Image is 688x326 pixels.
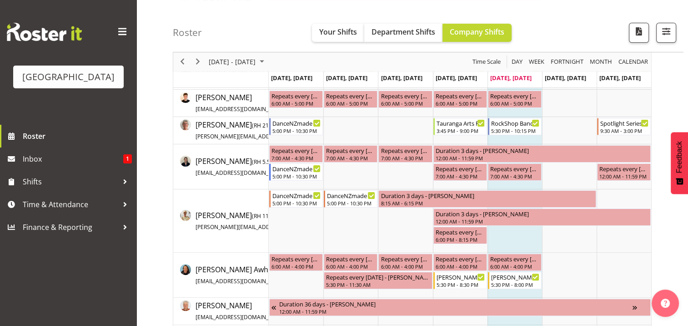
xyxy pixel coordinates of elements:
[450,27,504,37] span: Company Shifts
[319,27,357,37] span: Your Shifts
[488,91,542,108] div: Alex Freeman"s event - Repeats every monday, tuesday, wednesday, thursday, friday - Alex Freeman ...
[271,263,321,270] div: 6:00 AM - 4:00 PM
[433,254,487,271] div: Bobby-Lea Awhina Cassidy"s event - Repeats every monday, tuesday, thursday, friday, wednesday - B...
[436,173,485,180] div: 7:00 AM - 4:30 PM
[433,209,651,226] div: Beana Badenhorst"s event - Duration 3 days - Beana Badenhorst Begin From Thursday, August 14, 202...
[510,56,524,68] button: Timeline Day
[196,119,451,141] a: [PERSON_NAME](RH 21)[PERSON_NAME][EMAIL_ADDRESS][PERSON_NAME][PERSON_NAME][DOMAIN_NAME]
[437,281,485,288] div: 5:30 PM - 8:30 PM
[272,118,321,127] div: DanceNZmade Interschool Comp 2025
[433,91,487,108] div: Alex Freeman"s event - Repeats every monday, tuesday, wednesday, thursday, friday - Alex Freeman ...
[196,156,322,178] a: [PERSON_NAME](RH 5.5)[EMAIL_ADDRESS][DOMAIN_NAME]
[196,120,451,141] span: [PERSON_NAME]
[269,190,323,208] div: Beana Badenhorst"s event - DanceNZmade Interschool Comp 2025 Begin From Monday, August 11, 2025 a...
[378,91,432,108] div: Alex Freeman"s event - Repeats every monday, tuesday, wednesday, thursday, friday - Alex Freeman ...
[324,145,377,163] div: Amy Duncanson"s event - Repeats every monday, tuesday, wednesday, thursday, friday - Amy Duncanso...
[433,163,487,181] div: Amy Duncanson"s event - Repeats every monday, tuesday, wednesday, thursday, friday - Amy Duncanso...
[272,199,321,207] div: 5:00 PM - 10:30 PM
[436,227,485,236] div: Repeats every [DATE] - [PERSON_NAME]
[549,56,585,68] button: Fortnight
[206,52,270,71] div: August 11 - 17, 2025
[327,199,375,207] div: 5:00 PM - 10:30 PM
[491,281,539,288] div: 5:30 PM - 8:00 PM
[269,299,651,316] div: Caro Richards"s event - Duration 36 days - Caro Richards Begin From Sunday, August 10, 2025 at 12...
[175,52,190,71] div: previous period
[378,145,432,163] div: Amy Duncanson"s event - Repeats every monday, tuesday, wednesday, thursday, friday - Amy Duncanso...
[279,299,633,308] div: Duration 36 days - [PERSON_NAME]
[326,74,367,82] span: [DATE], [DATE]
[381,91,430,100] div: Repeats every [DATE], [DATE], [DATE], [DATE], [DATE] - [PERSON_NAME]
[618,56,649,68] span: calendar
[490,254,539,263] div: Repeats every [DATE], [DATE], [DATE], [DATE], [DATE] - [PERSON_NAME] Awhina [PERSON_NAME]
[617,56,650,68] button: Month
[381,154,430,162] div: 7:00 AM - 4:30 PM
[490,263,539,270] div: 6:00 AM - 4:00 PM
[599,74,641,82] span: [DATE], [DATE]
[196,210,365,232] a: [PERSON_NAME](RH 11)[PERSON_NAME][EMAIL_ADDRESS][DOMAIN_NAME]
[271,254,321,263] div: Repeats every [DATE], [DATE], [DATE], [DATE], [DATE] - [PERSON_NAME] Awhina [PERSON_NAME]
[433,272,487,289] div: Bobby-Lea Awhina Cassidy"s event - Bobby Lea - Launch Festival Begin From Thursday, August 14, 20...
[381,100,430,107] div: 6:00 AM - 5:00 PM
[23,129,132,143] span: Roster
[326,272,430,281] div: Repeats every [DATE] - [PERSON_NAME] Awhina [PERSON_NAME]
[196,105,286,113] span: [EMAIL_ADDRESS][DOMAIN_NAME]
[196,132,414,140] span: [PERSON_NAME][EMAIL_ADDRESS][PERSON_NAME][PERSON_NAME][DOMAIN_NAME]
[527,56,546,68] button: Timeline Week
[437,272,485,281] div: [PERSON_NAME] - Launch Festival
[271,146,321,155] div: Repeats every [DATE], [DATE], [DATE], [DATE], [DATE] - [PERSON_NAME]
[271,74,312,82] span: [DATE], [DATE]
[326,146,375,155] div: Repeats every [DATE], [DATE], [DATE], [DATE], [DATE] - [PERSON_NAME]
[271,100,321,107] div: 6:00 AM - 5:00 PM
[589,56,613,68] span: Month
[22,70,115,84] div: [GEOGRAPHIC_DATA]
[436,74,477,82] span: [DATE], [DATE]
[254,158,270,166] span: RH 5.5
[436,209,649,218] div: Duration 3 days - [PERSON_NAME]
[252,122,271,129] span: ( )
[488,118,542,135] div: Amanda Clark"s event - RockShop Bandquest 2025 Begin From Friday, August 15, 2025 at 5:30:00 PM G...
[173,298,269,325] td: Caro Richards resource
[491,272,539,281] div: [PERSON_NAME] - Rockquest
[436,100,485,107] div: 6:00 AM - 5:00 PM
[279,308,633,315] div: 12:00 AM - 11:59 PM
[490,100,539,107] div: 6:00 AM - 5:00 PM
[436,146,649,155] div: Duration 3 days - [PERSON_NAME]
[254,212,269,220] span: RH 11
[208,56,256,68] span: [DATE] - [DATE]
[23,152,123,166] span: Inbox
[272,164,321,173] div: DanceNZmade Interschool Comp 2025
[599,173,648,180] div: 12:00 AM - 11:59 PM
[196,301,322,321] span: [PERSON_NAME]
[490,164,539,173] div: Repeats every [DATE], [DATE], [DATE], [DATE], [DATE] - [PERSON_NAME]
[269,163,323,181] div: Amy Duncanson"s event - DanceNZmade Interschool Comp 2025 Begin From Monday, August 11, 2025 at 5...
[173,27,202,38] h4: Roster
[326,254,375,263] div: Repeats every [DATE], [DATE], [DATE], [DATE], [DATE] - [PERSON_NAME] Awhina [PERSON_NAME]
[490,74,532,82] span: [DATE], [DATE]
[196,169,286,177] span: [EMAIL_ADDRESS][DOMAIN_NAME]
[326,100,375,107] div: 6:00 AM - 5:00 PM
[528,56,545,68] span: Week
[327,191,375,200] div: DanceNZmade Interschool Comp 2025
[436,254,485,263] div: Repeats every [DATE], [DATE], [DATE], [DATE], [DATE] - [PERSON_NAME] Awhina [PERSON_NAME]
[173,144,269,189] td: Amy Duncanson resource
[378,254,432,271] div: Bobby-Lea Awhina Cassidy"s event - Repeats every monday, tuesday, thursday, friday, wednesday - B...
[490,91,539,100] div: Repeats every [DATE], [DATE], [DATE], [DATE], [DATE] - [PERSON_NAME]
[324,91,377,108] div: Alex Freeman"s event - Repeats every monday, tuesday, wednesday, thursday, friday - Alex Freeman ...
[378,190,596,208] div: Beana Badenhorst"s event - Duration 3 days - Beana Badenhorst Begin From Wednesday, August 13, 20...
[271,91,321,100] div: Repeats every [DATE], [DATE], [DATE], [DATE], [DATE] - [PERSON_NAME]
[196,313,286,321] span: [EMAIL_ADDRESS][DOMAIN_NAME]
[23,175,118,188] span: Shifts
[588,56,614,68] button: Timeline Month
[661,299,670,308] img: help-xxl-2.png
[491,127,539,134] div: 5:30 PM - 10:15 PM
[381,74,422,82] span: [DATE], [DATE]
[173,189,269,253] td: Beana Badenhorst resource
[173,117,269,144] td: Amanda Clark resource
[599,164,648,173] div: Repeats every [DATE] - [PERSON_NAME]
[381,263,430,270] div: 6:00 AM - 4:00 PM
[324,254,377,271] div: Bobby-Lea Awhina Cassidy"s event - Repeats every monday, tuesday, thursday, friday, wednesday - B...
[491,118,539,127] div: RockShop Bandquest 2025
[312,24,364,42] button: Your Shifts
[471,56,502,68] button: Time Scale
[472,56,502,68] span: Time Scale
